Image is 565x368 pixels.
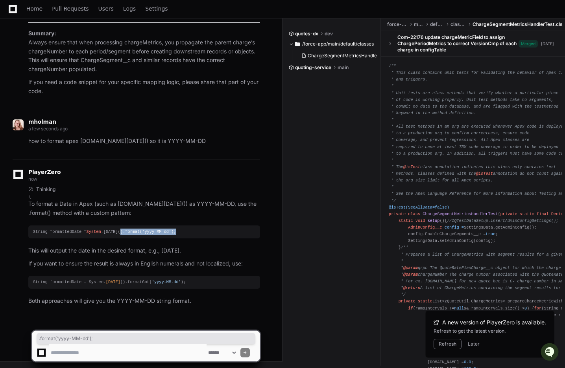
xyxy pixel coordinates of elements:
p: If you want to ensure the result is always in English numerals and not localized, use: [28,259,260,268]
span: @return [403,286,420,290]
span: a few seconds ago [28,126,68,132]
span: class [408,212,420,216]
span: = [462,225,464,230]
span: true [486,232,495,236]
span: Home [26,6,42,11]
span: //ZQTestDataSetup.insertAdminConfigSettings(); [447,218,558,223]
button: Start new chat [134,61,143,70]
span: ChargeSegmentMetricsHandlerTest.cls [308,53,395,59]
button: /force-app/main/default/classes [289,38,375,50]
span: ChargeSegmentMetricsHandlerTest.cls [473,21,563,27]
span: /force-app/main/default/classes [302,41,374,47]
span: () [439,218,444,223]
span: quoting-service [295,64,331,71]
span: Pylon [78,82,95,88]
div: We're available if you need us! [27,66,100,73]
span: dev [325,31,333,37]
span: quotes-dx [295,31,318,37]
span: 'yyyy-MM-dd' [142,229,171,234]
span: mholman [28,119,56,125]
span: private [389,212,406,216]
span: @param [403,265,418,270]
svg: Directory [295,39,300,49]
iframe: Open customer support [540,342,561,363]
span: Thinking [36,186,55,192]
span: .format('yyyy-MM-dd'); [39,335,253,342]
span: Merged [519,40,538,48]
span: @isTest(SeeAllData=false) [389,205,449,210]
span: 'yyyy-MM-dd' [152,280,181,284]
p: If you need a code snippet for your specific mapping logic, please share that part of your code. [28,78,260,96]
div: String formattedDate = System. ().formatGmt( ); [33,279,255,286]
span: force-app [387,21,408,27]
div: String formattedDate = .[DATE]().format( ); [33,229,255,235]
span: ChargeSegmentMetricsHandlerTest [423,212,498,216]
span: for [534,306,541,311]
span: static [418,299,432,304]
img: PlayerZero [8,8,24,24]
span: [DATE] [106,280,120,284]
span: main [414,21,424,27]
button: ChargeSegmentMetricsHandlerTest.cls [298,50,377,61]
span: AdminConfig__c [408,225,442,230]
div: Start new chat [27,59,129,66]
span: static [399,218,413,223]
span: 0 [524,306,527,311]
span: Pull Requests [52,6,89,11]
p: Always ensure that when processing chargeMetrics, you propagate the parent charge’s chargeNumber ... [28,29,260,74]
span: static [520,212,534,216]
span: null [454,306,464,311]
img: ACg8ocIU-Sb2BxnMcntMXmziFCr-7X-gNNbgA1qH7xs1u4x9U1zCTVyX=s96-c [13,119,24,130]
div: Welcome [8,31,143,44]
span: @isTest [476,171,493,176]
span: private [399,299,415,304]
span: Users [98,6,114,11]
span: classes [451,21,466,27]
span: Logs [123,6,136,11]
span: private [500,212,517,216]
div: Refresh to get the latest version. [434,328,546,334]
span: config [445,225,459,230]
span: System [87,229,101,234]
p: Both approaches will give you the YYYY-MM-DD string format. [28,297,260,306]
button: Refresh [434,339,462,349]
img: 1756235613930-3d25f9e4-fa56-45dd-b3ad-e072dfbd1548 [8,59,22,73]
span: if [408,306,413,311]
span: setup [428,218,440,223]
span: @param [403,272,418,277]
span: final [537,212,549,216]
span: default [430,21,444,27]
button: Later [468,341,480,347]
a: Powered byPylon [55,82,95,88]
p: To format a Date in Apex (such as [DOMAIN_NAME][DATE]()) as YYYY-MM-DD, use the .format() method ... [28,200,260,218]
p: how to format apex [DOMAIN_NAME][DATE]() so it is YYYY-MM-DD [28,137,260,146]
div: [DATE] [541,41,554,47]
span: @isTest [403,165,420,169]
p: This will output the date in the desired format, e.g., [DATE]. [28,246,260,255]
strong: Summary: [28,30,56,37]
span: main [338,64,349,71]
span: Settings [145,6,168,11]
span: void [415,218,425,223]
span: PlayerZero [28,170,61,174]
span: A new version of PlayerZero is available. [442,319,546,326]
div: Com-22176 update chargeMetricField to assign ChargePeriodMetrics to correct VersionCmp of each ch... [397,34,519,53]
span: now [28,176,37,182]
